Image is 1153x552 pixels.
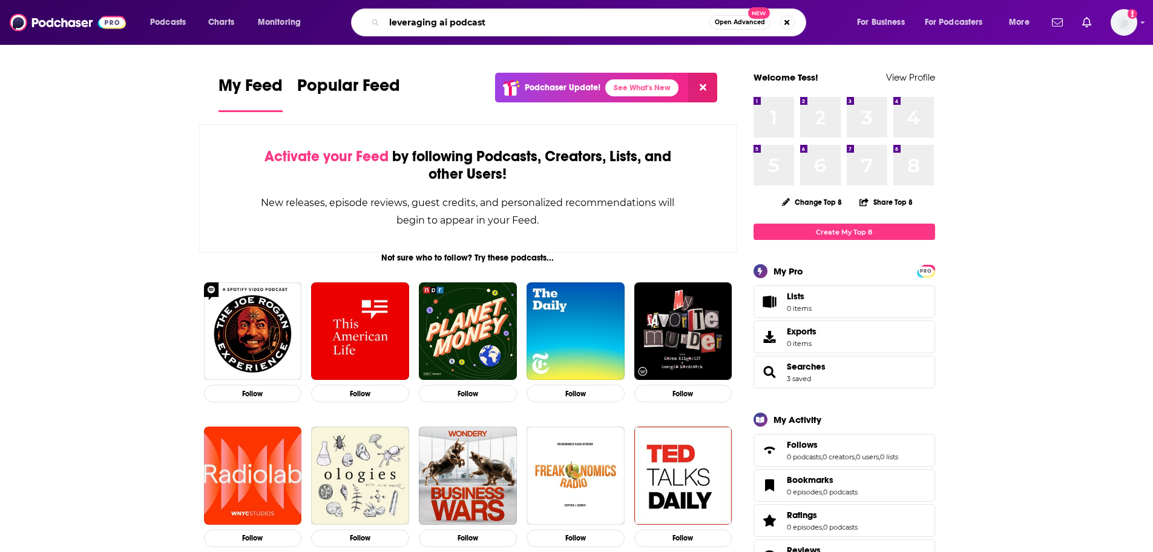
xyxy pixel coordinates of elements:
[919,266,933,275] a: PRO
[774,265,803,277] div: My Pro
[787,374,811,383] a: 3 saved
[787,326,816,337] span: Exports
[204,427,302,525] img: Radiolab
[1000,13,1045,32] button: open menu
[822,488,823,496] span: ,
[787,474,833,485] span: Bookmarks
[754,224,935,240] a: Create My Top 8
[855,453,856,461] span: ,
[419,427,517,525] img: Business Wars
[925,14,983,31] span: For Podcasters
[142,13,202,32] button: open menu
[419,385,517,402] button: Follow
[754,504,935,537] span: Ratings
[1111,9,1137,36] button: Show profile menu
[787,510,817,520] span: Ratings
[1047,12,1068,33] a: Show notifications dropdown
[1111,9,1137,36] span: Logged in as tessvanden
[527,530,625,547] button: Follow
[758,328,782,345] span: Exports
[787,291,804,302] span: Lists
[754,434,935,467] span: Follows
[150,14,186,31] span: Podcasts
[787,439,898,450] a: Follows
[204,530,302,547] button: Follow
[856,453,879,461] a: 0 users
[311,385,409,402] button: Follow
[363,8,818,36] div: Search podcasts, credits, & more...
[715,19,765,25] span: Open Advanced
[204,385,302,402] button: Follow
[297,75,400,103] span: Popular Feed
[879,453,880,461] span: ,
[758,293,782,310] span: Lists
[264,147,389,165] span: Activate your Feed
[258,14,301,31] span: Monitoring
[1009,14,1030,31] span: More
[311,427,409,525] a: Ologies with Alie Ward
[823,453,855,461] a: 0 creators
[857,14,905,31] span: For Business
[10,11,126,34] img: Podchaser - Follow, Share and Rate Podcasts
[311,530,409,547] button: Follow
[754,356,935,388] span: Searches
[311,282,409,381] img: This American Life
[419,282,517,381] img: Planet Money
[775,195,850,210] button: Change Top 8
[754,321,935,353] a: Exports
[754,469,935,502] span: Bookmarks
[758,442,782,459] a: Follows
[199,253,737,263] div: Not sure who to follow? Try these podcasts...
[527,282,625,381] a: The Daily
[634,385,732,402] button: Follow
[1077,12,1096,33] a: Show notifications dropdown
[204,282,302,381] a: The Joe Rogan Experience
[634,282,732,381] img: My Favorite Murder with Karen Kilgariff and Georgia Hardstark
[200,13,241,32] a: Charts
[1111,9,1137,36] img: User Profile
[297,75,400,112] a: Popular Feed
[859,190,913,214] button: Share Top 8
[787,510,858,520] a: Ratings
[886,71,935,83] a: View Profile
[218,75,283,103] span: My Feed
[787,488,822,496] a: 0 episodes
[917,13,1000,32] button: open menu
[787,453,821,461] a: 0 podcasts
[787,291,812,302] span: Lists
[880,453,898,461] a: 0 lists
[634,427,732,525] img: TED Talks Daily
[823,523,858,531] a: 0 podcasts
[605,79,678,96] a: See What's New
[634,530,732,547] button: Follow
[527,427,625,525] img: Freakonomics Radio
[787,361,826,372] a: Searches
[525,82,600,93] p: Podchaser Update!
[218,75,283,112] a: My Feed
[787,339,816,348] span: 0 items
[758,512,782,529] a: Ratings
[748,7,770,19] span: New
[787,304,812,313] span: 0 items
[849,13,920,32] button: open menu
[787,474,858,485] a: Bookmarks
[823,488,858,496] a: 0 podcasts
[709,15,770,30] button: Open AdvancedNew
[384,13,709,32] input: Search podcasts, credits, & more...
[758,477,782,494] a: Bookmarks
[754,285,935,318] a: Lists
[260,148,676,183] div: by following Podcasts, Creators, Lists, and other Users!
[754,71,818,83] a: Welcome Tess!
[249,13,317,32] button: open menu
[260,194,676,229] div: New releases, episode reviews, guest credits, and personalized recommendations will begin to appe...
